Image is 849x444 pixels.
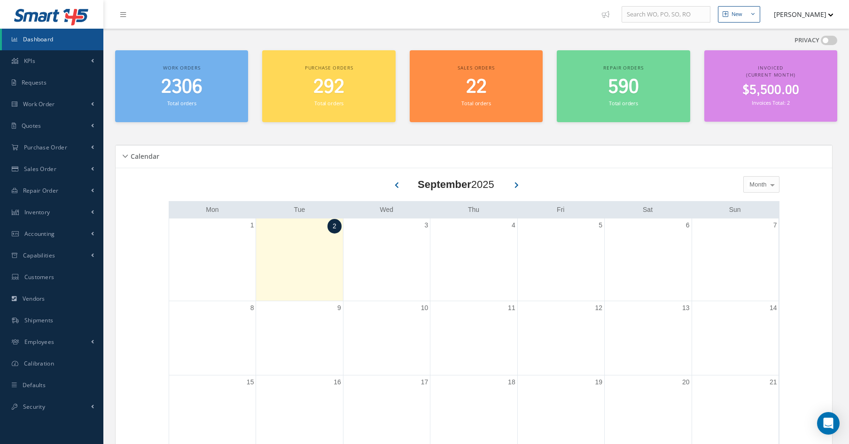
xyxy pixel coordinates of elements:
td: September 4, 2025 [430,218,517,301]
a: Wednesday [378,204,395,216]
span: $5,500.00 [742,81,799,100]
a: September 9, 2025 [335,301,343,315]
span: Purchase Order [24,143,67,151]
span: 22 [466,74,487,101]
span: Purchase orders [305,64,353,71]
a: September 18, 2025 [506,375,517,389]
span: Sales orders [458,64,494,71]
a: September 7, 2025 [771,218,779,232]
a: September 10, 2025 [419,301,430,315]
a: Sunday [727,204,743,216]
span: Requests [22,78,47,86]
span: 590 [608,74,639,101]
a: Thursday [466,204,481,216]
a: Sales orders 22 Total orders [410,50,543,122]
div: 2025 [418,177,494,192]
span: Security [23,403,45,411]
td: September 9, 2025 [256,301,343,375]
td: September 13, 2025 [605,301,692,375]
a: September 14, 2025 [768,301,779,315]
a: Purchase orders 292 Total orders [262,50,395,122]
td: September 7, 2025 [692,218,779,301]
a: September 21, 2025 [768,375,779,389]
a: Saturday [641,204,654,216]
input: Search WO, PO, SO, RO [622,6,710,23]
a: September 11, 2025 [506,301,517,315]
span: Vendors [23,295,45,303]
a: September 4, 2025 [510,218,517,232]
span: Inventory [24,208,50,216]
a: Tuesday [292,204,307,216]
label: PRIVACY [794,36,819,45]
a: Dashboard [2,29,103,50]
button: [PERSON_NAME] [765,5,833,23]
span: Repair Order [23,187,59,195]
span: Accounting [24,230,55,238]
span: Invoiced [758,64,783,71]
span: Month [747,180,766,189]
div: New [732,10,742,18]
span: Shipments [24,316,54,324]
a: September 13, 2025 [680,301,692,315]
span: 292 [313,74,344,101]
a: September 5, 2025 [597,218,604,232]
span: Sales Order [24,165,56,173]
small: Total orders [314,100,343,107]
a: September 2, 2025 [327,219,342,234]
a: September 20, 2025 [680,375,692,389]
small: Invoices Total: 2 [752,99,789,106]
span: KPIs [24,57,35,65]
span: Dashboard [23,35,54,43]
span: 2306 [161,74,203,101]
td: September 12, 2025 [517,301,604,375]
span: Defaults [23,381,46,389]
td: September 11, 2025 [430,301,517,375]
a: Invoiced (Current Month) $5,500.00 Invoices Total: 2 [704,50,837,122]
td: September 1, 2025 [169,218,256,301]
td: September 8, 2025 [169,301,256,375]
a: September 17, 2025 [419,375,430,389]
a: September 8, 2025 [249,301,256,315]
a: Friday [555,204,566,216]
a: Monday [204,204,220,216]
a: September 6, 2025 [684,218,692,232]
td: September 6, 2025 [605,218,692,301]
a: Repair orders 590 Total orders [557,50,690,122]
td: September 5, 2025 [517,218,604,301]
span: Employees [24,338,55,346]
h5: Calendar [128,149,159,161]
a: September 16, 2025 [332,375,343,389]
td: September 14, 2025 [692,301,779,375]
b: September [418,179,471,190]
td: September 10, 2025 [343,301,430,375]
a: September 3, 2025 [422,218,430,232]
a: September 19, 2025 [593,375,605,389]
button: New [718,6,760,23]
a: Work orders 2306 Total orders [115,50,248,122]
span: Work orders [163,64,200,71]
small: Total orders [461,100,491,107]
span: Work Order [23,100,55,108]
span: Repair orders [603,64,643,71]
span: (Current Month) [746,71,795,78]
span: Quotes [22,122,41,130]
div: Open Intercom Messenger [817,412,840,435]
span: Customers [24,273,55,281]
a: September 12, 2025 [593,301,605,315]
span: Capabilities [23,251,55,259]
a: September 1, 2025 [249,218,256,232]
small: Total orders [167,100,196,107]
small: Total orders [609,100,638,107]
td: September 2, 2025 [256,218,343,301]
a: September 15, 2025 [245,375,256,389]
span: Calibration [24,359,54,367]
td: September 3, 2025 [343,218,430,301]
